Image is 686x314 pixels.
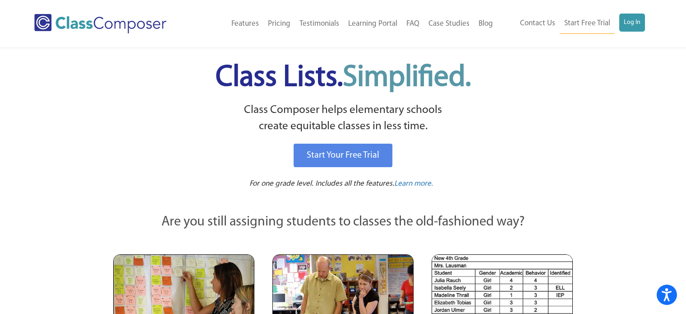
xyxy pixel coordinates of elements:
a: Blog [474,14,497,34]
span: Start Your Free Trial [307,151,379,160]
a: Log In [619,14,645,32]
a: Features [227,14,263,34]
p: Class Composer helps elementary schools create equitable classes in less time. [112,102,575,135]
span: Class Lists. [216,63,471,93]
span: For one grade level. Includes all the features. [249,180,394,187]
nav: Header Menu [195,14,497,34]
a: Start Your Free Trial [294,144,392,167]
p: Are you still assigning students to classes the old-fashioned way? [113,212,573,232]
a: Start Free Trial [560,14,615,34]
a: Case Studies [424,14,474,34]
nav: Header Menu [497,14,645,34]
img: Class Composer [34,14,166,33]
a: Testimonials [295,14,344,34]
span: Simplified. [343,63,471,93]
a: FAQ [402,14,424,34]
a: Contact Us [516,14,560,33]
a: Pricing [263,14,295,34]
a: Learn more. [394,178,433,190]
a: Learning Portal [344,14,402,34]
span: Learn more. [394,180,433,187]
